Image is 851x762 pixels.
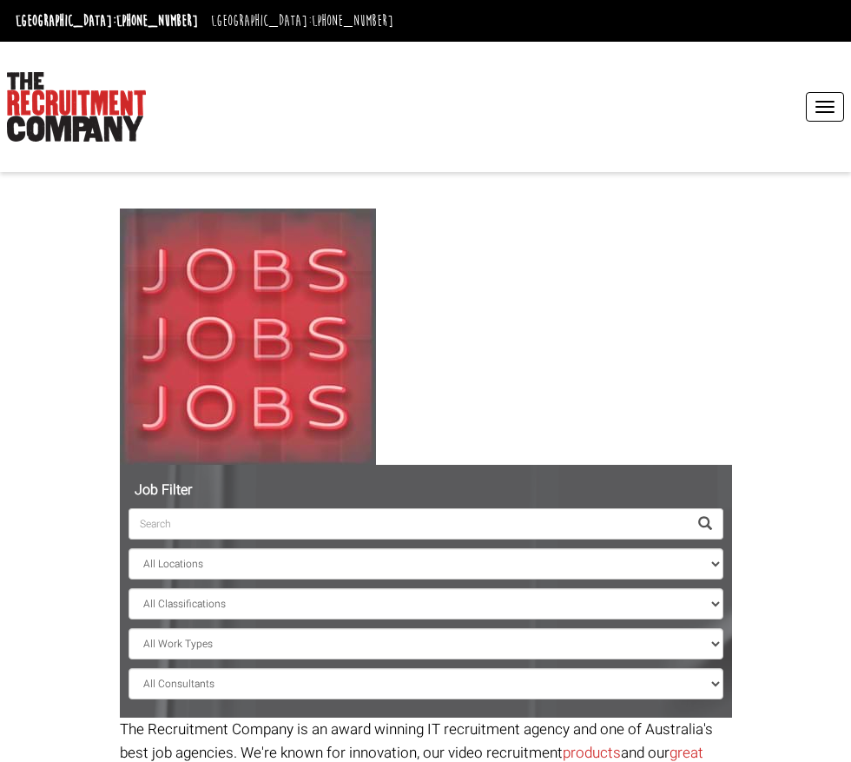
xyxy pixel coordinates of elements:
[11,7,202,35] li: [GEOGRAPHIC_DATA]:
[312,11,393,30] a: [PHONE_NUMBER]
[207,7,398,35] li: [GEOGRAPHIC_DATA]:
[120,209,376,465] img: Jobs, Jobs, Jobs
[7,72,146,142] img: The Recruitment Company
[116,11,198,30] a: [PHONE_NUMBER]
[129,483,723,499] h5: Job Filter
[129,508,688,540] input: Search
